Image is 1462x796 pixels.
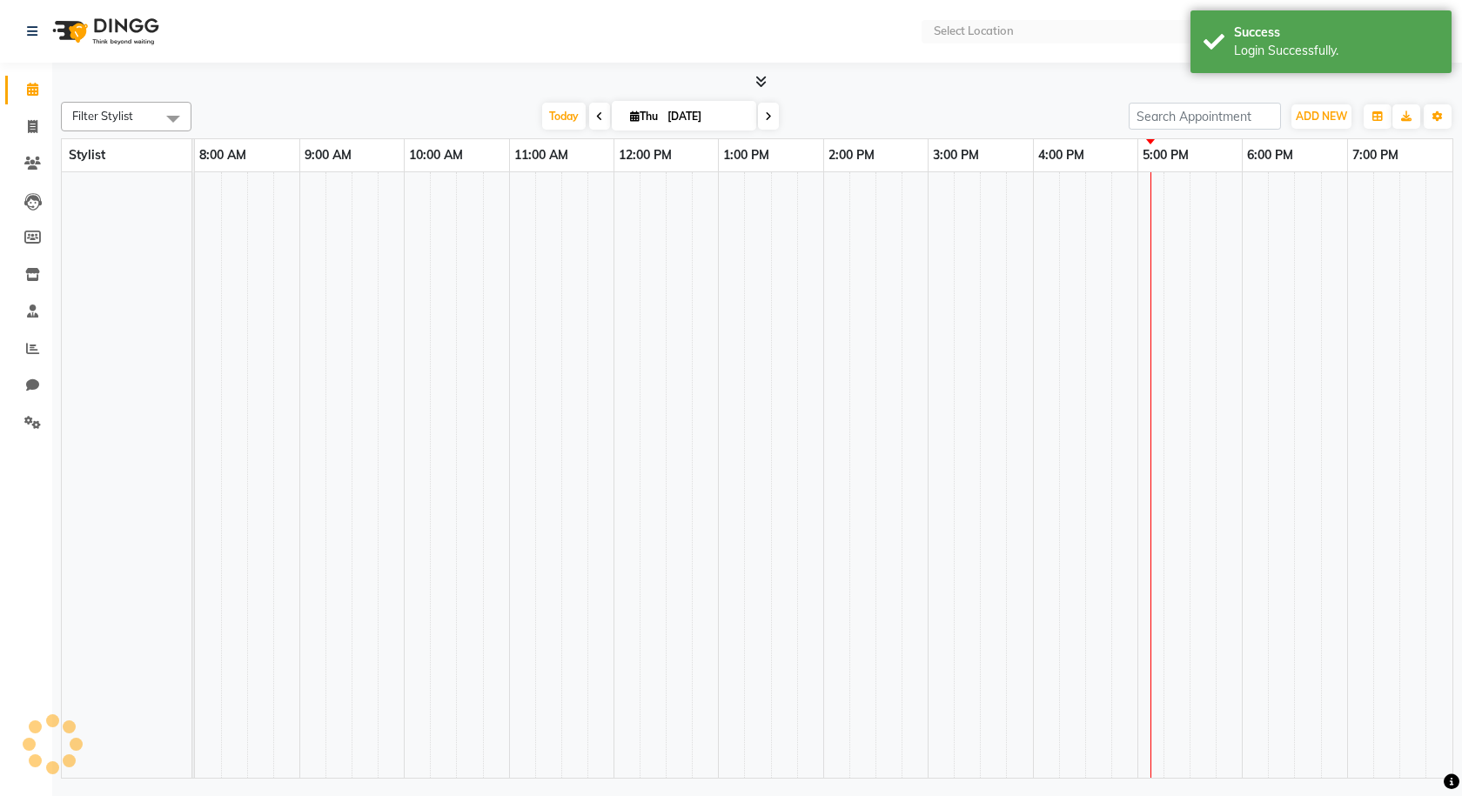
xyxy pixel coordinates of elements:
[69,147,105,163] span: Stylist
[300,143,356,168] a: 9:00 AM
[1034,143,1089,168] a: 4:00 PM
[542,103,586,130] span: Today
[1138,143,1193,168] a: 5:00 PM
[405,143,467,168] a: 10:00 AM
[1234,42,1439,60] div: Login Successfully.
[929,143,983,168] a: 3:00 PM
[614,143,676,168] a: 12:00 PM
[510,143,573,168] a: 11:00 AM
[824,143,879,168] a: 2:00 PM
[719,143,774,168] a: 1:00 PM
[1243,143,1298,168] a: 6:00 PM
[72,109,133,123] span: Filter Stylist
[934,23,1014,40] div: Select Location
[1234,23,1439,42] div: Success
[1129,103,1281,130] input: Search Appointment
[662,104,749,130] input: 2025-09-04
[1291,104,1351,129] button: ADD NEW
[626,110,662,123] span: Thu
[195,143,251,168] a: 8:00 AM
[1348,143,1403,168] a: 7:00 PM
[44,7,164,56] img: logo
[1296,110,1347,123] span: ADD NEW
